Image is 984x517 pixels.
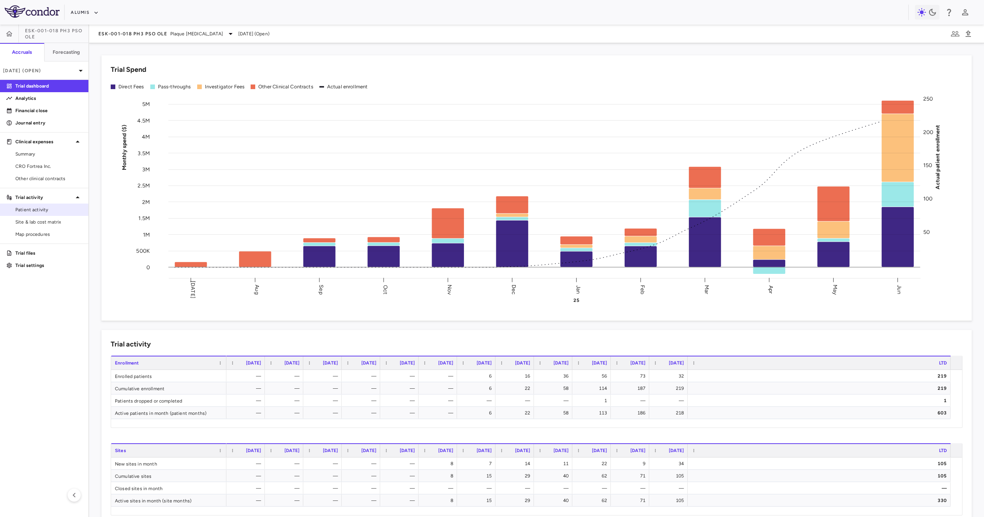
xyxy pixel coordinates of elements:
[15,194,73,201] p: Trial activity
[923,129,933,135] tspan: 200
[832,284,838,295] text: May
[138,150,150,156] tspan: 3.5M
[25,28,88,40] span: ESK-001-018 Ph3 PsO OLE
[387,382,415,394] div: —
[272,494,299,507] div: —
[464,394,492,407] div: —
[618,482,645,494] div: —
[630,360,645,366] span: [DATE]
[15,163,82,170] span: CRO Fortrea Inc.
[15,151,82,157] span: Summary
[426,370,453,382] div: —
[426,457,453,470] div: 8
[464,494,492,507] div: 15
[15,219,82,225] span: Site & lab cost matrix
[464,457,492,470] div: 7
[310,470,338,482] div: —
[111,394,226,406] div: Patients dropped or completed
[138,215,150,222] tspan: 1.5M
[630,448,645,453] span: [DATE]
[656,370,684,382] div: 32
[438,448,453,453] span: [DATE]
[387,482,415,494] div: —
[272,370,299,382] div: —
[349,482,376,494] div: —
[258,83,313,90] div: Other Clinical Contracts
[426,382,453,394] div: —
[464,482,492,494] div: —
[233,482,261,494] div: —
[541,407,568,419] div: 58
[98,31,167,37] span: ESK-001-018 Ph3 PsO OLE
[695,407,947,419] div: 603
[426,482,453,494] div: —
[387,407,415,419] div: —
[233,370,261,382] div: —
[15,107,82,114] p: Financial close
[502,382,530,394] div: 22
[115,360,139,366] span: Enrollment
[233,470,261,482] div: —
[541,382,568,394] div: 58
[310,382,338,394] div: —
[695,382,947,394] div: 219
[142,134,150,140] tspan: 4M
[111,482,226,494] div: Closed sites in month
[923,96,933,102] tspan: 250
[12,49,32,56] h6: Accruals
[573,298,579,303] text: 25
[15,231,82,238] span: Map procedures
[502,457,530,470] div: 14
[205,83,245,90] div: Investigator Fees
[310,494,338,507] div: —
[272,394,299,407] div: —
[592,448,607,453] span: [DATE]
[579,494,607,507] div: 62
[656,457,684,470] div: 34
[502,394,530,407] div: —
[502,407,530,419] div: 22
[71,7,99,19] button: Alumis
[579,457,607,470] div: 22
[387,470,415,482] div: —
[426,407,453,419] div: —
[15,262,82,269] p: Trial settings
[238,30,269,37] span: [DATE] (Open)
[464,407,492,419] div: 6
[349,394,376,407] div: —
[579,370,607,382] div: 56
[189,281,196,298] text: [DATE]
[541,482,568,494] div: —
[115,448,126,453] span: Sites
[143,231,150,238] tspan: 1M
[136,248,150,254] tspan: 500K
[15,175,82,182] span: Other clinical contracts
[575,285,582,293] text: Jan
[272,470,299,482] div: —
[939,360,947,366] span: LTD
[541,457,568,470] div: 11
[323,360,338,366] span: [DATE]
[923,229,930,235] tspan: 50
[361,360,376,366] span: [DATE]
[618,370,645,382] div: 73
[502,482,530,494] div: —
[510,284,517,294] text: Dec
[111,65,146,75] h6: Trial Spend
[138,182,150,189] tspan: 2.5M
[515,448,530,453] span: [DATE]
[233,494,261,507] div: —
[502,470,530,482] div: 29
[233,394,261,407] div: —
[695,482,947,494] div: —
[618,407,645,419] div: 186
[656,470,684,482] div: 105
[111,457,226,469] div: New sites in month
[111,470,226,482] div: Cumulative sites
[426,394,453,407] div: —
[318,285,324,294] text: Sep
[923,162,932,169] tspan: 150
[464,382,492,394] div: 6
[310,407,338,419] div: —
[502,494,530,507] div: 29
